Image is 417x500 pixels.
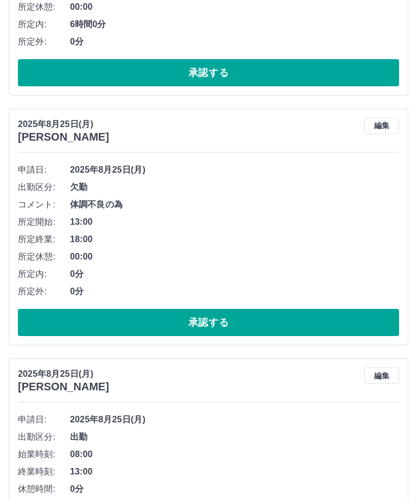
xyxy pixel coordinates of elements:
span: 18:00 [70,233,399,246]
span: 出勤 [70,431,399,444]
span: 00:00 [70,250,399,263]
span: 申請日: [18,413,70,426]
span: コメント: [18,198,70,211]
h3: [PERSON_NAME] [18,131,109,143]
span: 所定内: [18,18,70,31]
span: 欠勤 [70,181,399,194]
span: 13:00 [70,465,399,478]
span: 申請日: [18,163,70,176]
span: 0分 [70,268,399,281]
span: 所定内: [18,268,70,281]
span: 6時間0分 [70,18,399,31]
span: 所定休憩: [18,250,70,263]
h3: [PERSON_NAME] [18,381,109,393]
span: 所定外: [18,35,70,48]
span: 0分 [70,35,399,48]
button: 編集 [364,368,399,384]
span: 出勤区分: [18,431,70,444]
span: 08:00 [70,448,399,461]
span: 13:00 [70,216,399,229]
span: 体調不良の為 [70,198,399,211]
span: 終業時刻: [18,465,70,478]
span: 所定開始: [18,216,70,229]
span: 出勤区分: [18,181,70,194]
span: 0分 [70,285,399,298]
span: 所定外: [18,285,70,298]
span: 2025年8月25日(月) [70,163,399,176]
span: 始業時刻: [18,448,70,461]
span: 2025年8月25日(月) [70,413,399,426]
span: 00:00 [70,1,399,14]
button: 承認する [18,59,399,86]
p: 2025年8月25日(月) [18,368,109,381]
span: 0分 [70,483,399,496]
span: 休憩時間: [18,483,70,496]
span: 所定終業: [18,233,70,246]
button: 編集 [364,118,399,134]
p: 2025年8月25日(月) [18,118,109,131]
button: 承認する [18,309,399,336]
span: 所定休憩: [18,1,70,14]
